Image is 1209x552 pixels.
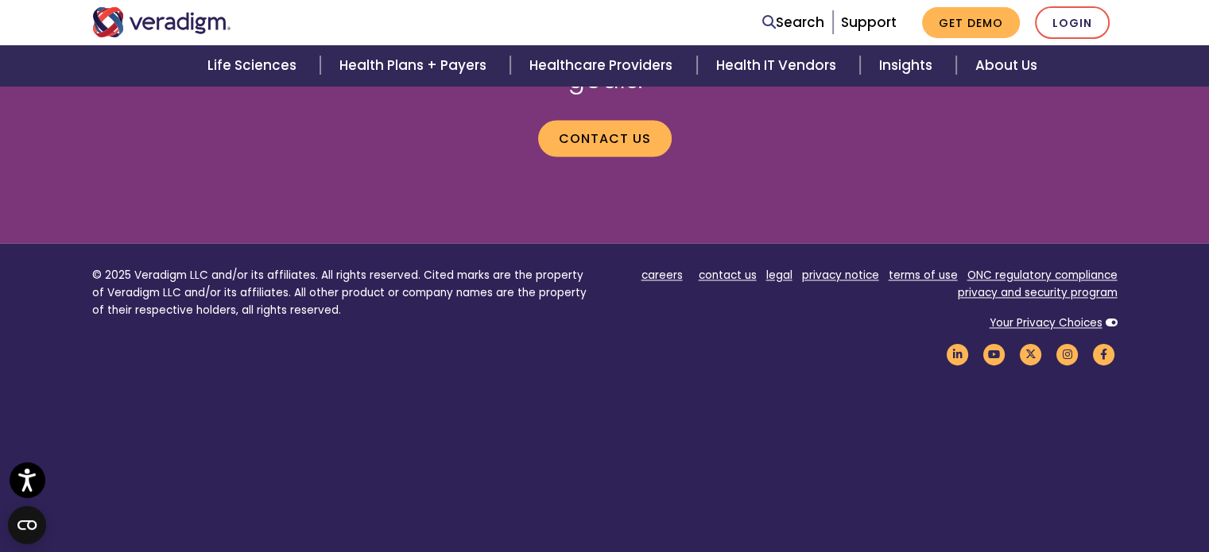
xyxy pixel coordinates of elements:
[8,506,46,544] button: Open CMP widget
[922,7,1020,38] a: Get Demo
[944,347,971,362] a: Veradigm LinkedIn Link
[1091,347,1118,362] a: Veradigm Facebook Link
[958,285,1118,300] a: privacy and security program
[802,268,879,283] a: privacy notice
[641,268,683,283] a: careers
[92,7,231,37] img: Veradigm logo
[967,268,1118,283] a: ONC regulatory compliance
[956,45,1056,86] a: About Us
[699,268,757,283] a: contact us
[1035,6,1110,39] a: Login
[92,267,593,318] p: © 2025 Veradigm LLC and/or its affiliates. All rights reserved. Cited marks are the property of V...
[841,13,897,32] a: Support
[1054,347,1081,362] a: Veradigm Instagram Link
[889,268,958,283] a: terms of use
[762,12,824,33] a: Search
[860,45,956,86] a: Insights
[697,45,860,86] a: Health IT Vendors
[188,45,320,86] a: Life Sciences
[990,315,1102,330] a: Your Privacy Choices
[538,120,672,156] a: Contact us
[766,268,792,283] a: legal
[267,3,943,95] h2: Speak with a Veradigm Account Executive or request a demo of how we can help you meet your goals.
[1017,347,1044,362] a: Veradigm Twitter Link
[981,347,1008,362] a: Veradigm YouTube Link
[510,45,696,86] a: Healthcare Providers
[320,45,510,86] a: Health Plans + Payers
